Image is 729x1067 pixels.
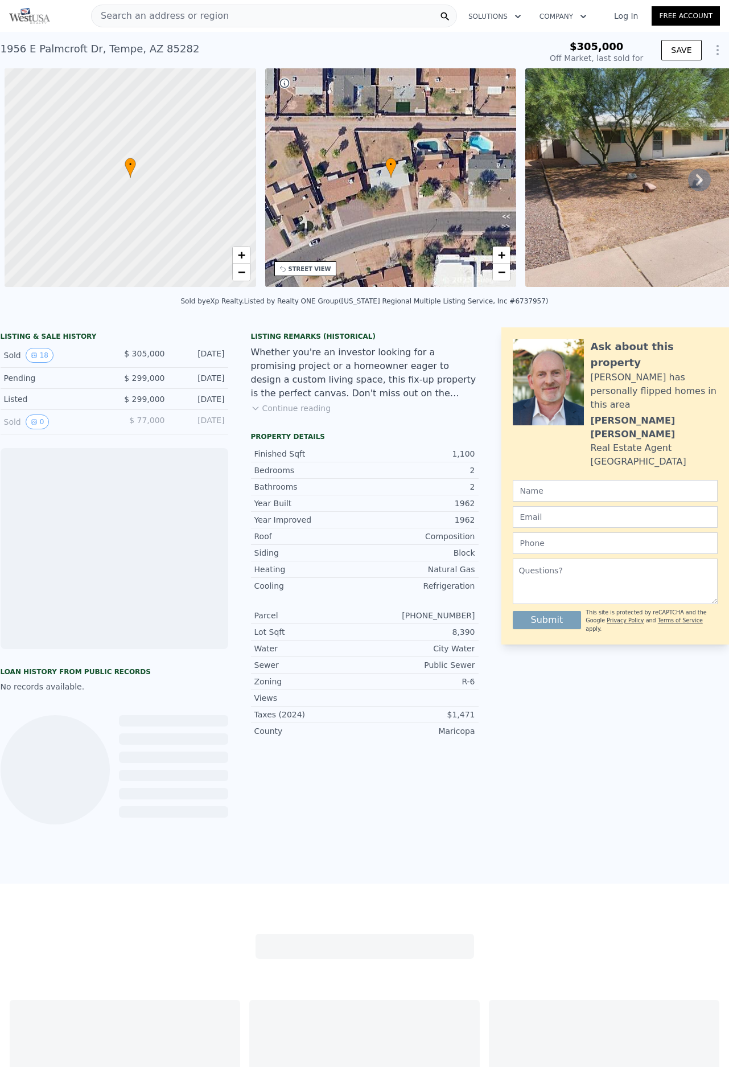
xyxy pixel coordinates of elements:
div: Taxes (2024) [254,709,365,720]
a: Zoom out [233,264,250,281]
input: Email [513,506,718,528]
div: Loan history from public records [1,667,228,676]
span: $ 77,000 [129,416,164,425]
div: 1962 [365,514,475,526]
a: Log In [600,10,652,22]
div: 2 [365,465,475,476]
div: Refrigeration [365,580,475,592]
div: Year Improved [254,514,365,526]
div: City Water [365,643,475,654]
div: Cooling [254,580,365,592]
button: Continue reading [251,403,331,414]
div: STREET VIEW [289,265,331,273]
div: Listed [4,393,105,405]
div: Heating [254,564,365,575]
a: Privacy Policy [607,617,644,623]
button: View historical data [26,415,50,429]
a: Zoom in [233,247,250,264]
div: [PHONE_NUMBER] [365,610,475,621]
button: Show Options [706,39,729,61]
div: Water [254,643,365,654]
div: Composition [365,531,475,542]
button: Submit [513,611,582,629]
div: Ask about this property [591,339,718,371]
button: Solutions [459,6,530,27]
a: Zoom in [493,247,510,264]
div: Off Market, last sold for [550,52,643,64]
div: Sold [4,415,105,429]
span: $ 305,000 [124,349,164,358]
div: [DATE] [174,372,225,384]
div: Pending [4,372,105,384]
span: • [125,159,136,170]
div: • [125,158,136,178]
span: − [498,265,505,279]
div: Views [254,692,365,704]
div: $1,471 [365,709,475,720]
div: 8,390 [365,626,475,638]
a: Zoom out [493,264,510,281]
div: 1,100 [365,448,475,459]
div: • [385,158,397,178]
span: + [237,248,245,262]
button: Company [530,6,596,27]
div: Year Built [254,498,365,509]
div: R-6 [365,676,475,687]
div: [DATE] [174,393,225,405]
div: Property details [251,432,479,441]
span: Search an address or region [92,9,229,23]
span: $ 299,000 [124,395,164,404]
input: Name [513,480,718,502]
div: Finished Sqft [254,448,365,459]
div: 2 [365,481,475,493]
div: Block [365,547,475,559]
div: Parcel [254,610,365,621]
div: [DATE] [174,415,225,429]
span: − [237,265,245,279]
div: Siding [254,547,365,559]
div: Bedrooms [254,465,365,476]
div: Public Sewer [365,659,475,671]
div: Real Estate Agent [591,441,672,455]
div: [DATE] [174,348,225,363]
input: Phone [513,532,718,554]
div: Bathrooms [254,481,365,493]
span: • [385,159,397,170]
button: View historical data [26,348,53,363]
div: Lot Sqft [254,626,365,638]
div: Natural Gas [365,564,475,575]
div: Maricopa [365,725,475,737]
div: Sewer [254,659,365,671]
div: LISTING & SALE HISTORY [1,332,228,343]
span: + [498,248,505,262]
div: 1962 [365,498,475,509]
div: [GEOGRAPHIC_DATA] [591,455,686,469]
div: Sold [4,348,105,363]
div: Listed by Realty ONE Group ([US_STATE] Regional Multiple Listing Service, Inc #6737957) [244,297,549,305]
div: [PERSON_NAME] has personally flipped homes in this area [591,371,718,412]
div: Listing Remarks (Historical) [251,332,479,341]
div: 1956 E Palmcroft Dr , Tempe , AZ 85282 [1,41,200,57]
button: SAVE [661,40,701,60]
div: Whether you're an investor looking for a promising project or a homeowner eager to design a custo... [251,346,479,400]
span: $305,000 [570,40,624,52]
span: $ 299,000 [124,374,164,383]
a: Free Account [652,6,720,26]
div: No records available. [1,681,228,692]
div: Sold by eXp Realty . [180,297,244,305]
a: Terms of Service [658,617,703,623]
div: Roof [254,531,365,542]
div: [PERSON_NAME] [PERSON_NAME] [591,414,718,441]
div: County [254,725,365,737]
div: Zoning [254,676,365,687]
img: Pellego [9,8,50,24]
div: This site is protected by reCAPTCHA and the Google and apply. [586,609,717,633]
